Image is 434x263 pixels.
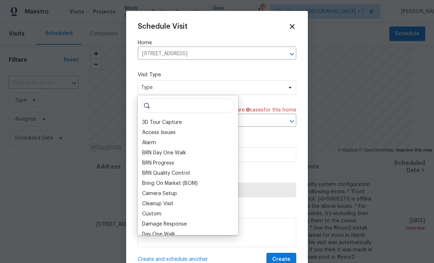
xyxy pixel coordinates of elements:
[142,190,177,197] div: Camera Setup
[142,119,182,126] div: 3D Tour Capture
[223,106,296,114] span: There are case s for this home
[142,231,175,238] div: Day One Walk
[142,170,190,177] div: BRN Quality Control
[142,149,186,157] div: BRN Day One Walk
[287,116,297,126] button: Open
[142,210,161,218] div: Custom
[246,108,250,113] span: 0
[138,256,208,263] span: Create and schedule another
[141,84,282,91] span: Type
[138,71,296,78] label: Visit Type
[142,129,176,136] div: Access Issues
[138,39,296,46] label: Home
[142,159,174,167] div: BRN Progress
[138,48,276,60] input: Enter in an address
[138,23,188,30] span: Schedule Visit
[142,220,187,228] div: Damage Response
[287,49,297,59] button: Open
[288,23,296,31] span: Close
[142,180,198,187] div: Bring On Market (BOM)
[142,139,156,146] div: Alarm
[142,200,173,207] div: Cleanup Visit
